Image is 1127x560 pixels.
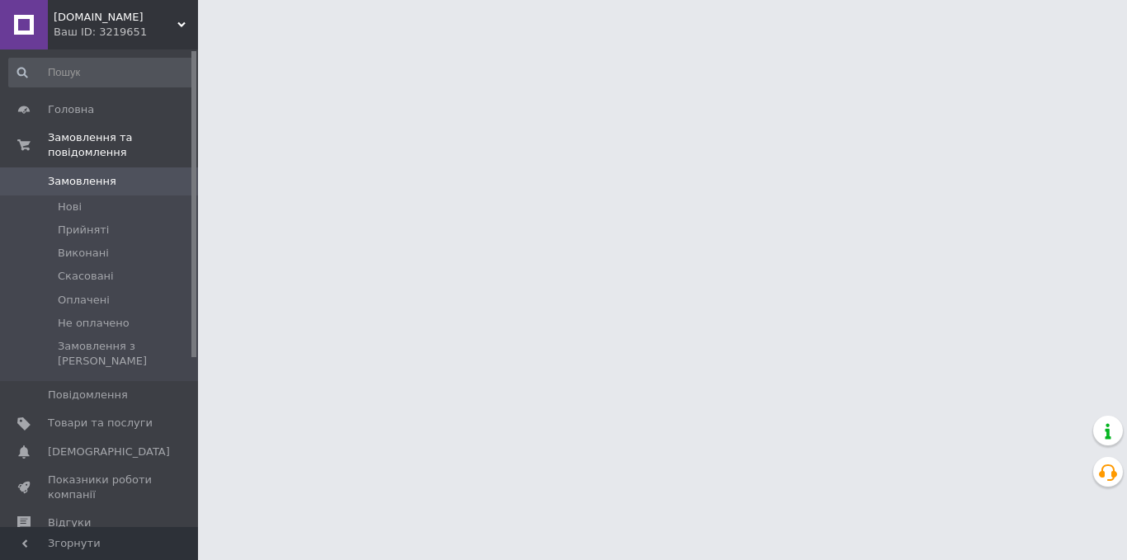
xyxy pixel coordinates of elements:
[58,200,82,214] span: Нові
[48,515,91,530] span: Відгуки
[58,339,193,369] span: Замовлення з [PERSON_NAME]
[48,416,153,431] span: Товари та послуги
[48,174,116,189] span: Замовлення
[58,293,110,308] span: Оплачені
[54,25,198,40] div: Ваш ID: 3219651
[48,130,198,160] span: Замовлення та повідомлення
[8,58,195,87] input: Пошук
[58,223,109,238] span: Прийняті
[48,473,153,502] span: Показники роботи компанії
[58,269,114,284] span: Скасовані
[48,445,170,459] span: [DEMOGRAPHIC_DATA]
[48,102,94,117] span: Головна
[58,246,109,261] span: Виконані
[54,10,177,25] span: Shkarpetku.com.ua
[48,388,128,402] span: Повідомлення
[58,316,130,331] span: Не оплачено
